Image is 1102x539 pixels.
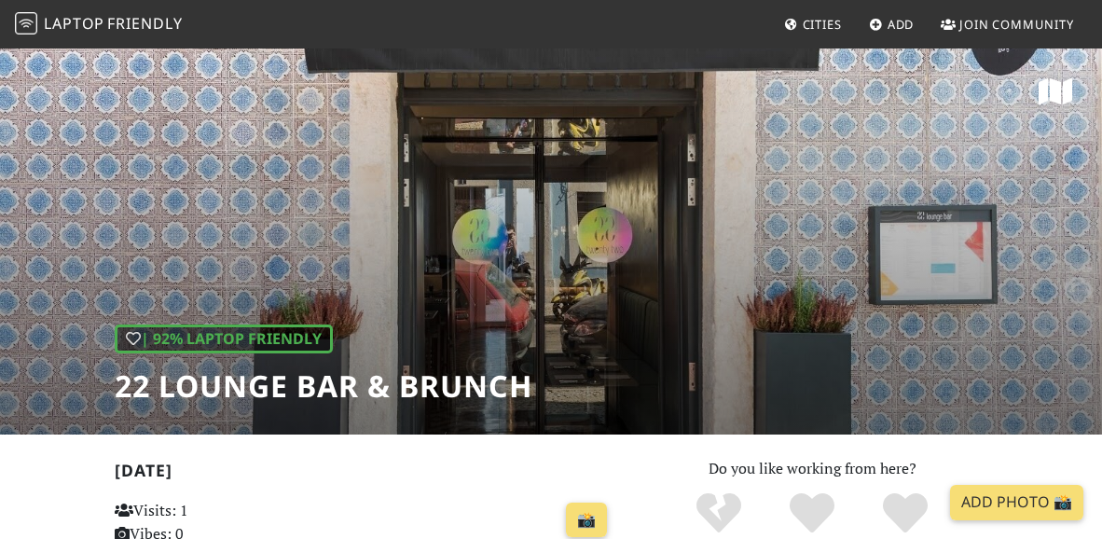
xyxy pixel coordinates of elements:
[115,461,614,488] h2: [DATE]
[959,16,1074,33] span: Join Community
[107,13,182,34] span: Friendly
[44,13,104,34] span: Laptop
[15,12,37,35] img: LaptopFriendly
[637,457,987,481] p: Do you like working from here?
[672,491,765,537] div: No
[15,8,183,41] a: LaptopFriendly LaptopFriendly
[765,491,859,537] div: Yes
[861,7,922,41] a: Add
[888,16,915,33] span: Add
[859,491,952,537] div: Definitely!
[115,325,333,354] div: | 92% Laptop Friendly
[566,503,607,538] a: 📸
[950,485,1083,520] a: Add Photo 📸
[115,368,532,404] h1: 22 Lounge Bar & Brunch
[777,7,849,41] a: Cities
[803,16,842,33] span: Cities
[933,7,1081,41] a: Join Community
